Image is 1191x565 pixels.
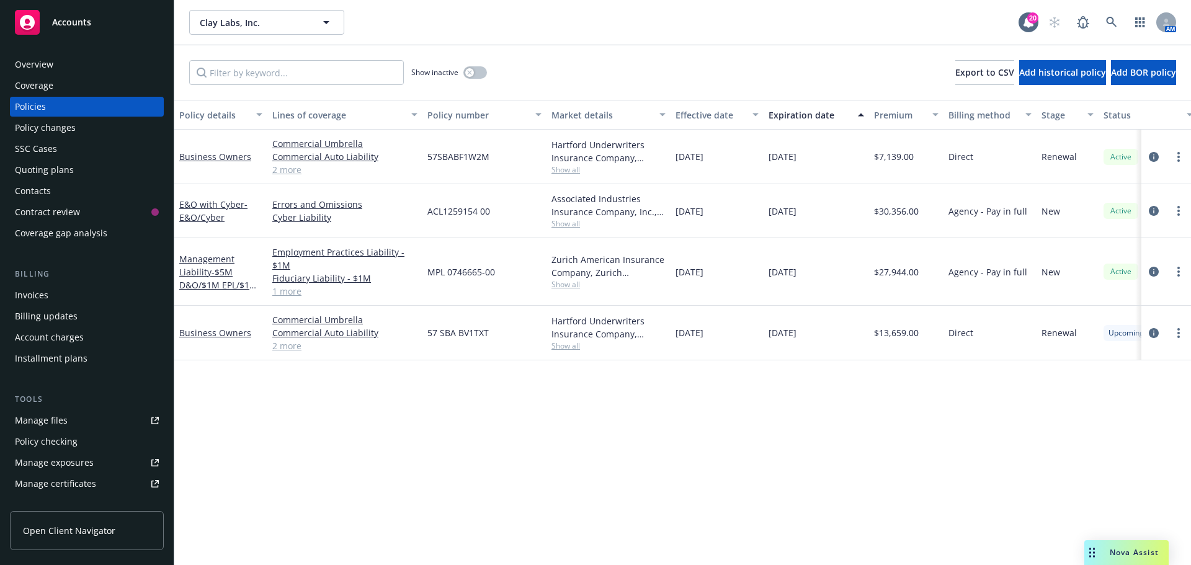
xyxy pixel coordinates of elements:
[1084,540,1100,565] div: Drag to move
[551,164,666,175] span: Show all
[1146,264,1161,279] a: circleInformation
[1027,12,1038,24] div: 20
[10,97,164,117] a: Policies
[1111,60,1176,85] button: Add BOR policy
[1171,326,1186,340] a: more
[10,327,164,347] a: Account charges
[10,285,164,305] a: Invoices
[10,411,164,430] a: Manage files
[948,265,1027,278] span: Agency - Pay in full
[189,10,344,35] button: Clay Labs, Inc.
[10,76,164,96] a: Coverage
[272,211,417,224] a: Cyber Liability
[427,109,528,122] div: Policy number
[551,340,666,351] span: Show all
[200,16,307,29] span: Clay Labs, Inc.
[272,198,417,211] a: Errors and Omissions
[10,223,164,243] a: Coverage gap analysis
[1019,66,1106,78] span: Add historical policy
[15,327,84,347] div: Account charges
[874,326,919,339] span: $13,659.00
[179,151,251,162] a: Business Owners
[427,150,489,163] span: 57SBABF1W2M
[15,97,46,117] div: Policies
[272,246,417,272] a: Employment Practices Liability - $1M
[179,266,257,304] span: - $5M D&O/$1M EPL/$1M FID
[15,118,76,138] div: Policy changes
[551,192,666,218] div: Associated Industries Insurance Company, Inc., AmTrust Financial Services, RT Specialty Insurance...
[1111,66,1176,78] span: Add BOR policy
[15,306,78,326] div: Billing updates
[955,66,1014,78] span: Export to CSV
[1146,203,1161,218] a: circleInformation
[676,265,703,278] span: [DATE]
[1042,326,1077,339] span: Renewal
[10,55,164,74] a: Overview
[272,339,417,352] a: 2 more
[15,411,68,430] div: Manage files
[943,100,1037,130] button: Billing method
[551,138,666,164] div: Hartford Underwriters Insurance Company, Hartford Insurance Group
[10,393,164,406] div: Tools
[15,453,94,473] div: Manage exposures
[272,272,417,285] a: Fiduciary Liability - $1M
[1042,109,1080,122] div: Stage
[1171,264,1186,279] a: more
[10,181,164,201] a: Contacts
[15,349,87,368] div: Installment plans
[551,253,666,279] div: Zurich American Insurance Company, Zurich Insurance Group, CRC Group
[15,181,51,201] div: Contacts
[874,265,919,278] span: $27,944.00
[1104,109,1179,122] div: Status
[272,163,417,176] a: 2 more
[10,268,164,280] div: Billing
[676,150,703,163] span: [DATE]
[1108,205,1133,216] span: Active
[272,313,417,326] a: Commercial Umbrella
[551,314,666,340] div: Hartford Underwriters Insurance Company, Hartford Insurance Group
[1042,150,1077,163] span: Renewal
[15,160,74,180] div: Quoting plans
[874,205,919,218] span: $30,356.00
[874,150,914,163] span: $7,139.00
[546,100,671,130] button: Market details
[1108,151,1133,162] span: Active
[15,495,78,515] div: Manage claims
[1099,10,1124,35] a: Search
[1146,149,1161,164] a: circleInformation
[272,109,404,122] div: Lines of coverage
[10,139,164,159] a: SSC Cases
[551,218,666,229] span: Show all
[15,223,107,243] div: Coverage gap analysis
[1128,10,1153,35] a: Switch app
[427,265,495,278] span: MPL 0746665-00
[15,474,96,494] div: Manage certificates
[272,137,417,150] a: Commercial Umbrella
[1171,203,1186,218] a: more
[10,306,164,326] a: Billing updates
[551,279,666,290] span: Show all
[1146,326,1161,340] a: circleInformation
[1171,149,1186,164] a: more
[15,285,48,305] div: Invoices
[769,109,850,122] div: Expiration date
[764,100,869,130] button: Expiration date
[267,100,422,130] button: Lines of coverage
[769,205,796,218] span: [DATE]
[10,5,164,40] a: Accounts
[769,326,796,339] span: [DATE]
[427,205,490,218] span: ACL1259154 00
[10,453,164,473] a: Manage exposures
[1110,547,1159,558] span: Nova Assist
[1042,205,1060,218] span: New
[10,118,164,138] a: Policy changes
[948,109,1018,122] div: Billing method
[10,160,164,180] a: Quoting plans
[10,474,164,494] a: Manage certificates
[1108,327,1144,339] span: Upcoming
[948,326,973,339] span: Direct
[874,109,925,122] div: Premium
[179,198,248,223] a: E&O with Cyber
[1108,266,1133,277] span: Active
